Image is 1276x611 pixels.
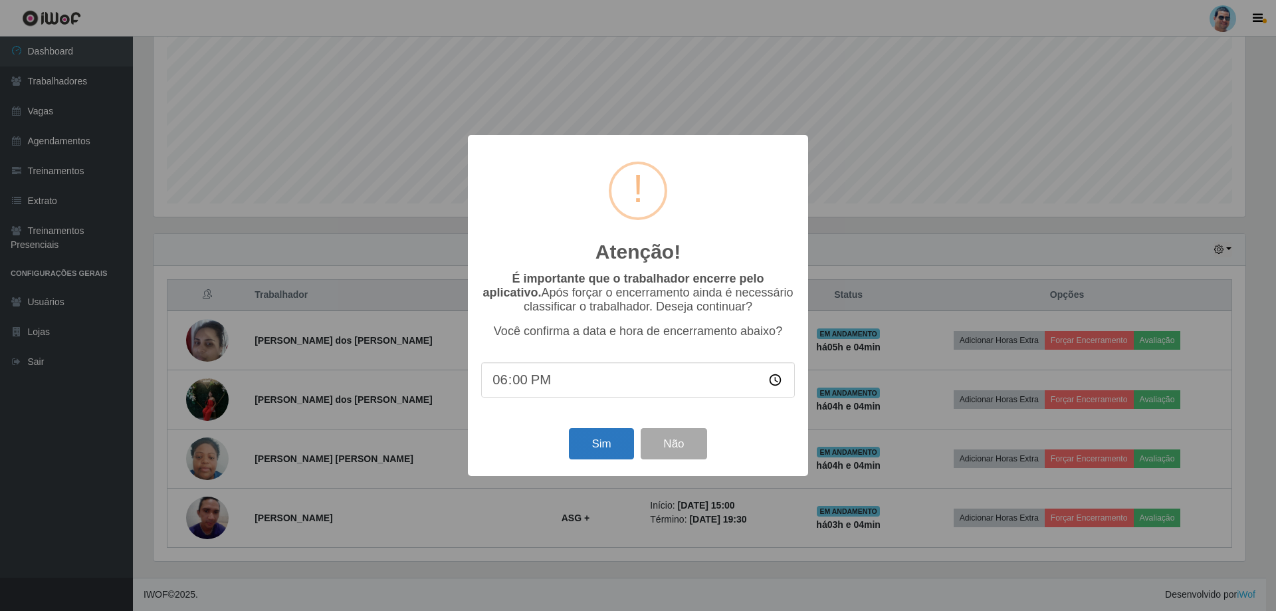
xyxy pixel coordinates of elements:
[481,272,795,314] p: Após forçar o encerramento ainda é necessário classificar o trabalhador. Deseja continuar?
[481,324,795,338] p: Você confirma a data e hora de encerramento abaixo?
[595,240,681,264] h2: Atenção!
[482,272,764,299] b: É importante que o trabalhador encerre pelo aplicativo.
[569,428,633,459] button: Sim
[641,428,706,459] button: Não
